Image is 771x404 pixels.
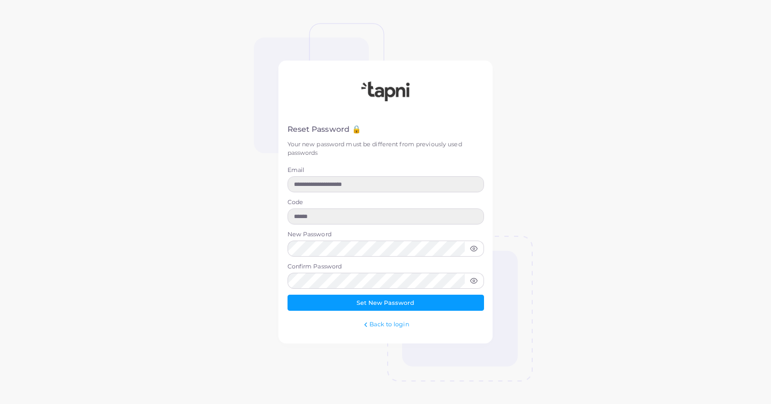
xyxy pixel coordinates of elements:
[288,140,484,158] p: Your new password must be different from previously used passwords
[288,295,484,311] button: Set New Password
[288,198,484,207] label: Code
[288,76,484,113] a: logo
[288,263,484,271] label: Confirm Password
[361,81,409,101] img: logo
[288,230,484,239] label: New Password
[288,125,484,134] h4: Reset Password 🔒
[288,166,484,175] label: Email
[362,320,409,328] a: Back to login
